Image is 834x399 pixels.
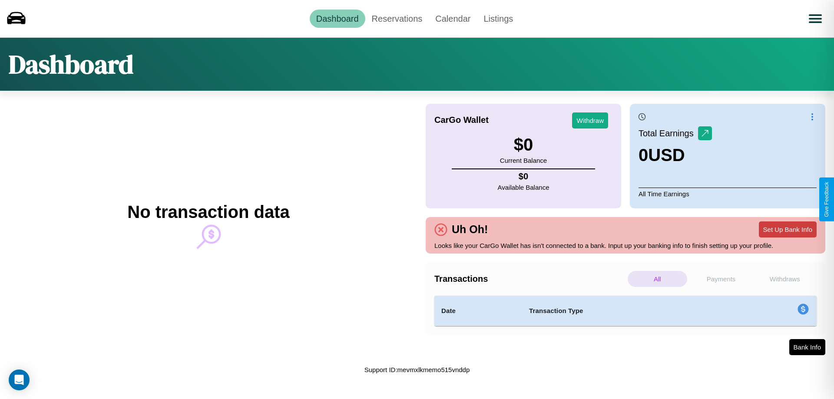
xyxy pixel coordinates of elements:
[628,271,687,287] p: All
[572,112,608,129] button: Withdraw
[498,171,549,181] h4: $ 0
[429,10,477,28] a: Calendar
[477,10,520,28] a: Listings
[639,188,817,200] p: All Time Earnings
[639,145,712,165] h3: 0 USD
[364,364,470,376] p: Support ID: mevmxlkmemo515vnddp
[434,274,625,284] h4: Transactions
[500,135,547,155] h3: $ 0
[759,221,817,237] button: Set Up Bank Info
[639,125,698,141] p: Total Earnings
[9,369,30,390] div: Open Intercom Messenger
[803,7,827,31] button: Open menu
[500,155,547,166] p: Current Balance
[434,296,817,326] table: simple table
[789,339,825,355] button: Bank Info
[498,181,549,193] p: Available Balance
[529,306,726,316] h4: Transaction Type
[127,202,289,222] h2: No transaction data
[692,271,751,287] p: Payments
[447,223,492,236] h4: Uh Oh!
[9,46,133,82] h1: Dashboard
[310,10,365,28] a: Dashboard
[441,306,515,316] h4: Date
[434,240,817,251] p: Looks like your CarGo Wallet has isn't connected to a bank. Input up your banking info to finish ...
[365,10,429,28] a: Reservations
[434,115,489,125] h4: CarGo Wallet
[824,182,830,217] div: Give Feedback
[755,271,814,287] p: Withdraws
